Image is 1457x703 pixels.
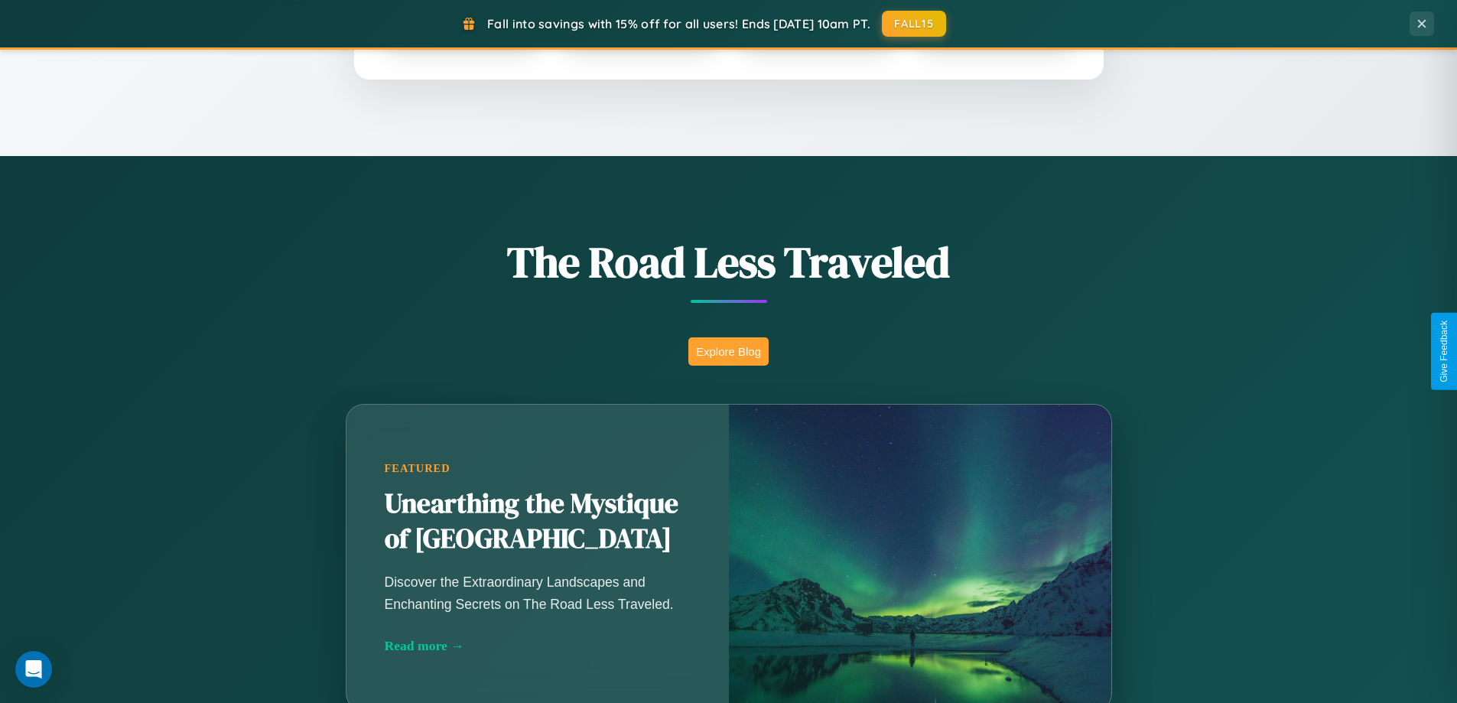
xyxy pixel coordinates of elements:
div: Open Intercom Messenger [15,651,52,688]
span: Fall into savings with 15% off for all users! Ends [DATE] 10am PT. [487,16,870,31]
h2: Unearthing the Mystique of [GEOGRAPHIC_DATA] [385,487,691,557]
p: Discover the Extraordinary Landscapes and Enchanting Secrets on The Road Less Traveled. [385,571,691,614]
h1: The Road Less Traveled [270,233,1188,291]
button: Explore Blog [688,337,769,366]
div: Featured [385,462,691,475]
div: Read more → [385,638,691,654]
button: FALL15 [882,11,946,37]
div: Give Feedback [1439,321,1449,382]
